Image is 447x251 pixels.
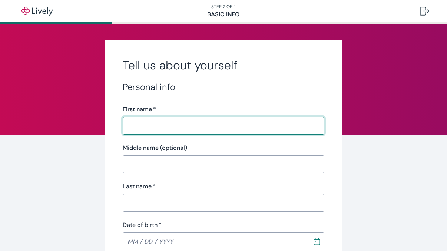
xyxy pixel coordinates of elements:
label: Date of birth [123,221,162,229]
h3: Personal info [123,82,324,93]
img: Lively [16,7,58,16]
button: Choose date [310,235,324,248]
svg: Calendar [313,238,321,245]
h2: Tell us about yourself [123,58,324,73]
label: Middle name (optional) [123,143,187,152]
input: MM / DD / YYYY [123,234,307,249]
label: First name [123,105,156,114]
label: Last name [123,182,156,191]
button: Log out [414,2,435,20]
